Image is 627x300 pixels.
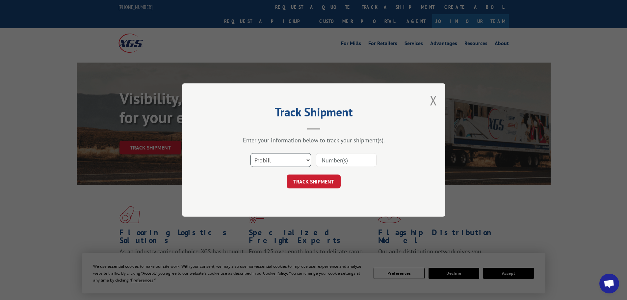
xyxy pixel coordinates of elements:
[316,153,377,167] input: Number(s)
[287,175,341,188] button: TRACK SHIPMENT
[430,92,437,109] button: Close modal
[215,107,412,120] h2: Track Shipment
[215,136,412,144] div: Enter your information below to track your shipment(s).
[599,274,619,293] a: Open chat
